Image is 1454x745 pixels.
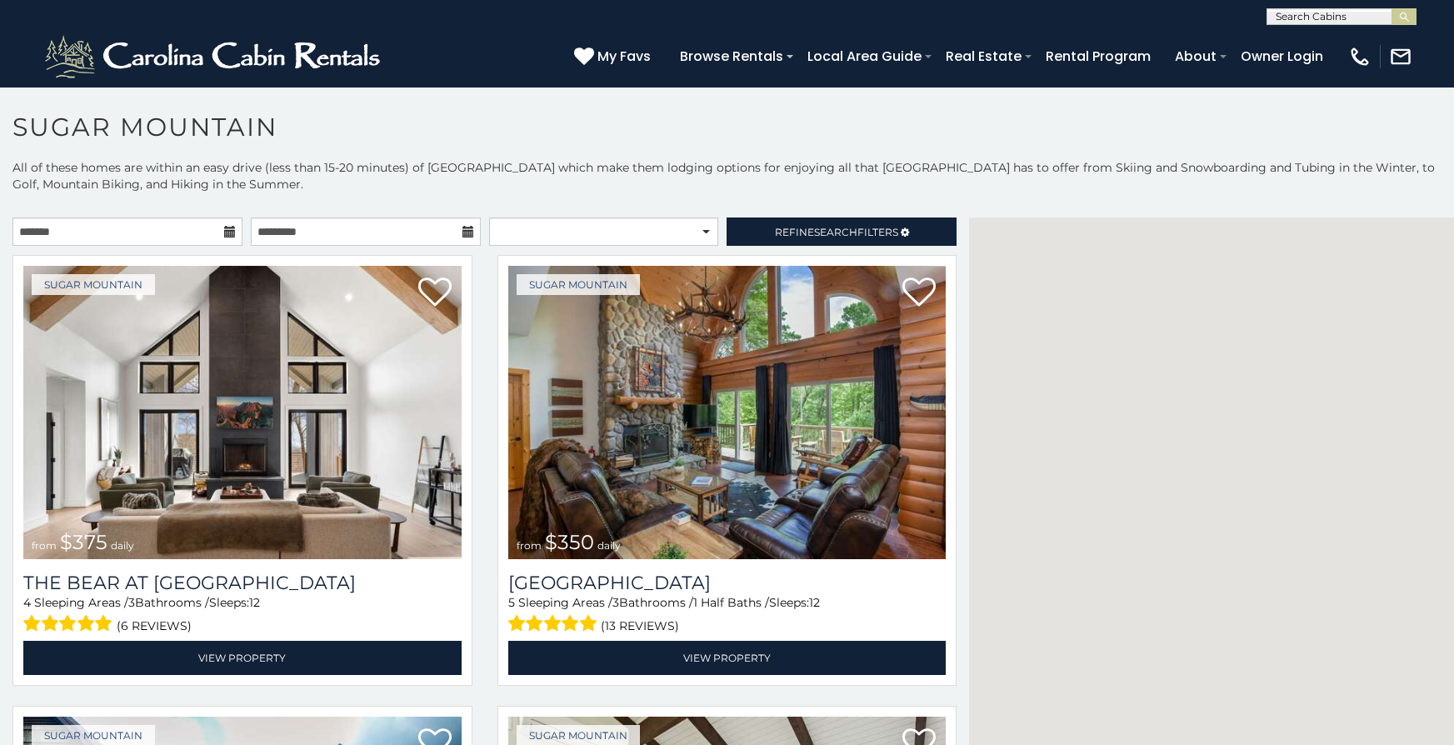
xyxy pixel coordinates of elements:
[111,539,134,552] span: daily
[508,641,947,675] a: View Property
[60,530,107,554] span: $375
[1232,42,1332,71] a: Owner Login
[799,42,930,71] a: Local Area Guide
[672,42,792,71] a: Browse Rentals
[23,641,462,675] a: View Property
[508,572,947,594] h3: Grouse Moor Lodge
[574,46,655,67] a: My Favs
[601,615,679,637] span: (13 reviews)
[508,594,947,637] div: Sleeping Areas / Bathrooms / Sleeps:
[517,274,640,295] a: Sugar Mountain
[693,595,769,610] span: 1 Half Baths /
[42,32,387,82] img: White-1-2.png
[1037,42,1159,71] a: Rental Program
[23,572,462,594] a: The Bear At [GEOGRAPHIC_DATA]
[809,595,820,610] span: 12
[1348,45,1372,68] img: phone-regular-white.png
[902,276,936,311] a: Add to favorites
[814,226,857,238] span: Search
[517,539,542,552] span: from
[597,46,651,67] span: My Favs
[23,595,31,610] span: 4
[128,595,135,610] span: 3
[117,615,192,637] span: (6 reviews)
[1167,42,1225,71] a: About
[23,266,462,559] img: 1714387646_thumbnail.jpeg
[1389,45,1412,68] img: mail-regular-white.png
[23,266,462,559] a: from $375 daily
[508,572,947,594] a: [GEOGRAPHIC_DATA]
[508,266,947,559] a: from $350 daily
[23,594,462,637] div: Sleeping Areas / Bathrooms / Sleeps:
[418,276,452,311] a: Add to favorites
[727,217,957,246] a: RefineSearchFilters
[545,530,594,554] span: $350
[508,266,947,559] img: 1714398141_thumbnail.jpeg
[612,595,619,610] span: 3
[23,572,462,594] h3: The Bear At Sugar Mountain
[597,539,621,552] span: daily
[508,595,515,610] span: 5
[32,539,57,552] span: from
[249,595,260,610] span: 12
[937,42,1030,71] a: Real Estate
[775,226,898,238] span: Refine Filters
[32,274,155,295] a: Sugar Mountain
